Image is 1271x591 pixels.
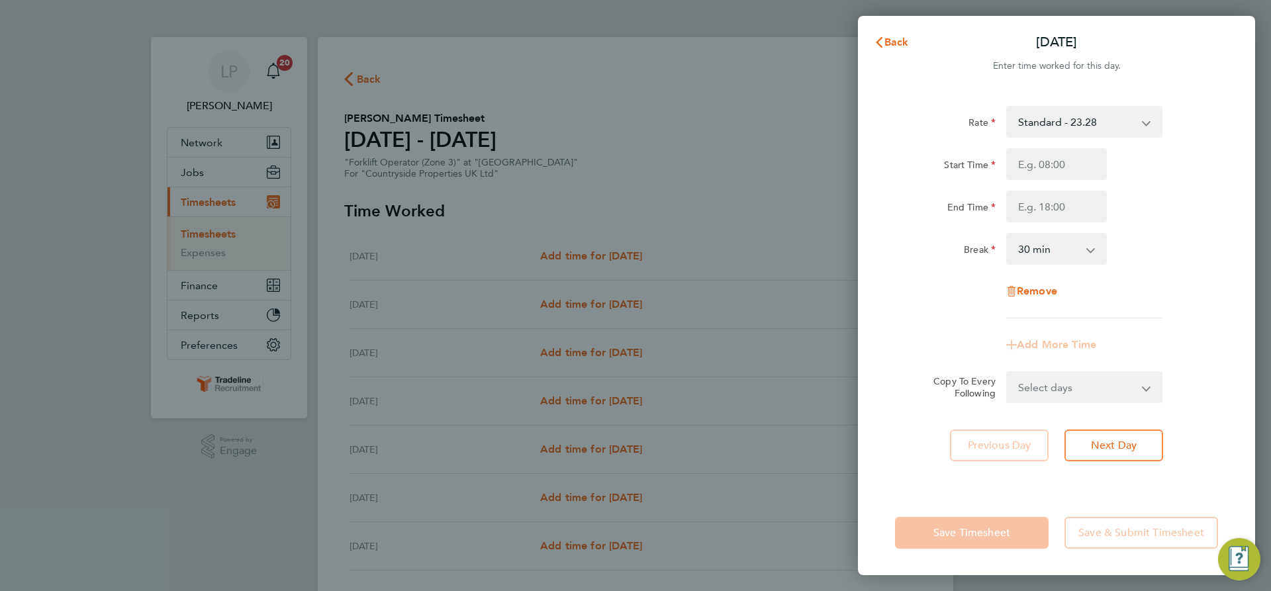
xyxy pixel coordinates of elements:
label: Copy To Every Following [923,375,996,399]
p: [DATE] [1036,33,1077,52]
button: Next Day [1064,430,1163,461]
label: Start Time [944,159,996,175]
button: Back [861,29,922,56]
input: E.g. 18:00 [1006,191,1107,222]
label: End Time [947,201,996,217]
button: Engage Resource Center [1218,538,1260,580]
label: Rate [968,116,996,132]
label: Break [964,244,996,259]
button: Remove [1006,286,1057,296]
span: Next Day [1091,439,1137,452]
span: Remove [1017,285,1057,297]
span: Back [884,36,909,48]
div: Enter time worked for this day. [858,58,1255,74]
input: E.g. 08:00 [1006,148,1107,180]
